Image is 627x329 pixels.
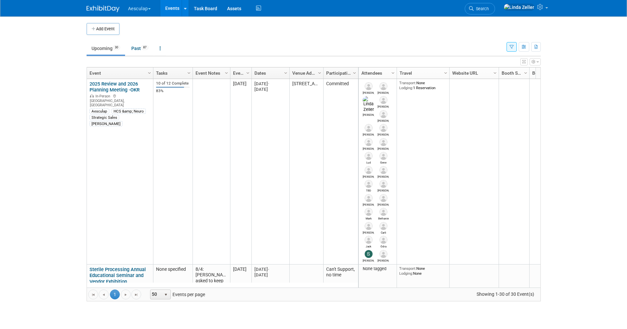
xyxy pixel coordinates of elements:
div: Patrick Spampani [378,188,389,192]
a: Event Notes [196,67,226,79]
img: Bob Sowinski [365,82,373,90]
img: Jacob Park [379,194,387,202]
div: Jay Schrader [378,104,389,108]
a: Column Settings [244,67,251,77]
span: Lodging: [399,271,413,276]
a: Column Settings [185,67,193,77]
span: Column Settings [186,70,192,76]
a: Column Settings [522,67,529,77]
img: Matthew Coltrera [379,250,387,258]
div: Bob Sowinski [363,90,374,94]
img: Armin Weisser [365,166,373,174]
span: Column Settings [352,70,357,76]
div: Patrick Sauter [378,174,389,178]
img: Patrick Sauter [379,166,387,174]
div: None None [399,266,447,276]
a: Column Settings [282,67,289,77]
a: Sterile Processing Annual Educational Seminar and Vendor Exhibition [90,266,146,285]
span: - [268,267,269,272]
img: Alan Stout [379,110,387,118]
div: 83% [156,89,190,93]
div: [DATE] [254,266,286,272]
div: Jacob Park [378,202,389,206]
div: Armin Weisser [363,174,374,178]
img: Carli Vizak [379,222,387,230]
img: Chris Cordero [379,138,387,146]
div: Bethanie Burke [378,216,389,220]
span: 50 [150,290,162,299]
div: Strategic Sales [90,115,119,120]
span: 1 [110,290,120,299]
a: Go to the previous page [99,290,109,299]
a: Column Settings [442,67,449,77]
div: Mark Steiner [363,216,374,220]
div: Sara Hurson [363,258,374,262]
span: Transport: [399,81,416,85]
img: Peter Flosdorf [365,124,373,132]
span: Go to the previous page [101,292,106,297]
a: Go to the next page [121,290,131,299]
div: Gene Tierney [378,160,389,164]
img: Linda Zeller [504,4,535,11]
a: Column Settings [146,67,153,77]
a: Travel [400,67,445,79]
div: Peter Flosdorf [363,132,374,136]
a: Booth Size [502,67,525,79]
span: Lodging: [399,86,413,90]
img: Jay Schrader [379,96,387,104]
button: Add Event [87,23,119,35]
span: Column Settings [283,70,288,76]
a: Go to the first page [88,290,98,299]
span: Column Settings [147,70,152,76]
span: Transport: [399,266,416,271]
div: Dave Mittl [363,230,374,234]
img: Dave Mittl [365,222,373,230]
a: Attendees [361,67,392,79]
a: Column Settings [389,67,397,77]
a: Website URL [452,67,494,79]
div: [DATE] [254,272,286,278]
div: Chris Cordero [378,146,389,150]
a: 2025 Review and 2026 Planning Meeting -OKR [90,81,140,93]
img: John Wallace [379,82,387,90]
span: Go to the next page [123,292,128,297]
span: select [163,292,169,297]
div: [DATE] [254,81,286,87]
span: Column Settings [390,70,396,76]
span: 30 [113,45,120,50]
div: Matthew Coltrera [378,258,389,262]
img: Justin Sirna [365,138,373,146]
a: Event Month [233,67,247,79]
img: Gene Tierney [379,152,387,160]
a: Go to the last page [131,290,141,299]
img: Jack Griffin [365,236,373,244]
span: Showing 1-30 of 30 Event(s) [470,290,540,299]
div: TBD [363,188,374,192]
div: Odra Anderson [378,244,389,248]
a: Participation [326,67,354,79]
div: Aesculap [90,109,109,114]
img: Mark Steiner [365,208,373,216]
img: Sara Hurson [365,250,373,258]
a: Venue Address [292,67,319,79]
a: Column Settings [223,67,230,77]
span: Column Settings [492,70,498,76]
span: - [268,81,269,86]
a: Tasks [156,67,188,79]
a: Past87 [126,42,153,55]
span: Events per page [142,290,212,299]
img: Bethanie Burke [379,208,387,216]
span: Search [474,6,489,11]
span: Column Settings [245,70,250,76]
div: Alan Stout [378,118,389,122]
span: Column Settings [317,70,322,76]
span: Go to the last page [134,292,139,297]
div: [PERSON_NAME] [90,121,122,126]
img: Odra Anderson [379,236,387,244]
div: Linda Zeller [363,112,374,116]
div: John Wallace [378,90,389,94]
span: 87 [141,45,148,50]
div: Jack Griffin [363,244,374,248]
div: Carli Vizak [378,230,389,234]
span: In-Person [95,94,112,98]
